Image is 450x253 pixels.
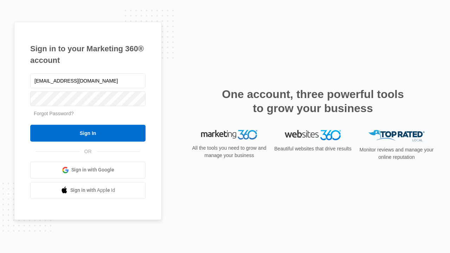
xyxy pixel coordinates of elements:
[34,111,74,116] a: Forgot Password?
[220,87,406,115] h2: One account, three powerful tools to grow your business
[70,187,115,194] span: Sign in with Apple Id
[30,73,146,88] input: Email
[71,166,114,174] span: Sign in with Google
[274,145,352,153] p: Beautiful websites that drive results
[30,182,146,199] a: Sign in with Apple Id
[285,130,341,140] img: Websites 360
[201,130,257,140] img: Marketing 360
[357,146,436,161] p: Monitor reviews and manage your online reputation
[368,130,425,142] img: Top Rated Local
[30,43,146,66] h1: Sign in to your Marketing 360® account
[190,144,269,159] p: All the tools you need to grow and manage your business
[30,125,146,142] input: Sign In
[79,148,97,155] span: OR
[30,162,146,179] a: Sign in with Google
